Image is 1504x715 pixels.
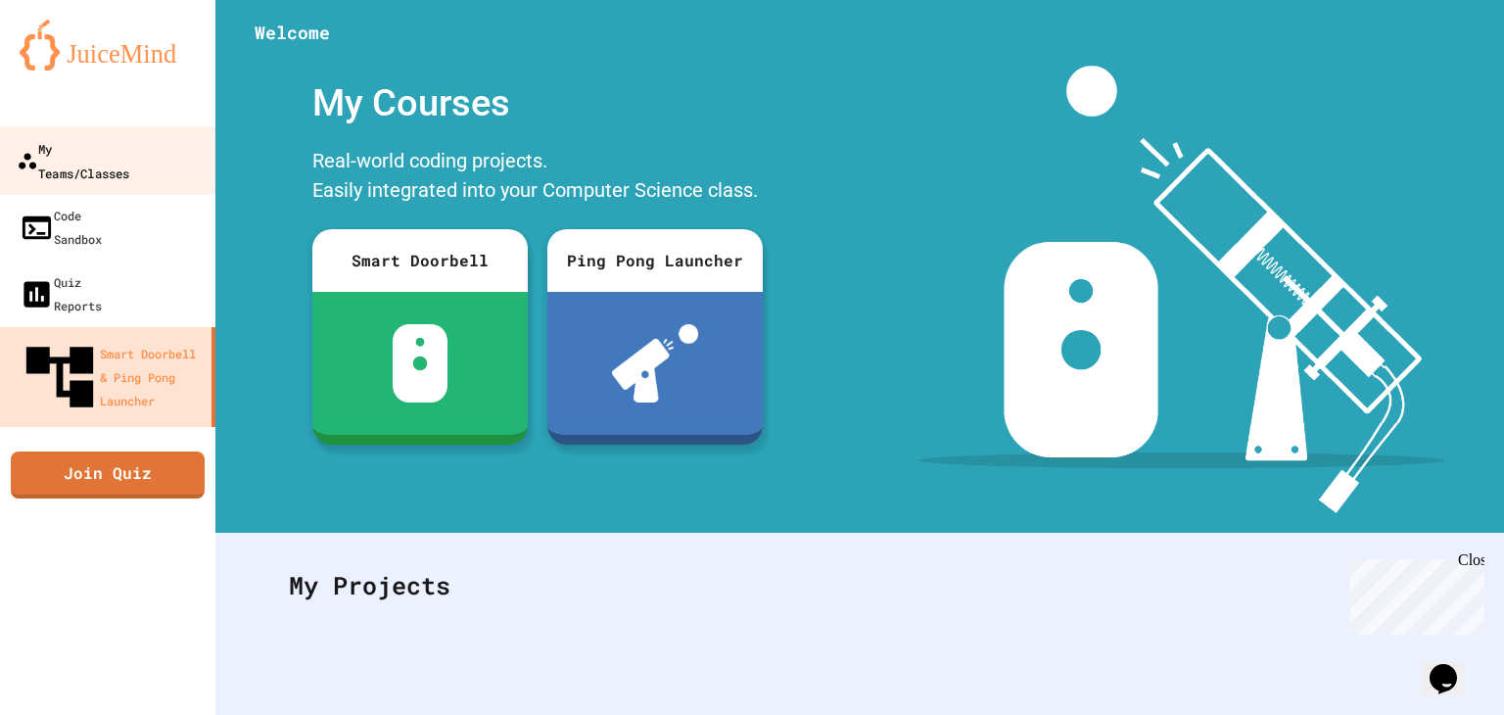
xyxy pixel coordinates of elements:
div: Real-world coding projects. Easily integrated into your Computer Science class. [303,141,773,214]
iframe: chat widget [1422,637,1484,695]
div: Ping Pong Launcher [547,229,763,292]
img: sdb-white.svg [393,324,448,403]
div: My Projects [269,548,1450,624]
div: My Teams/Classes [17,136,129,184]
div: Smart Doorbell & Ping Pong Launcher [20,337,204,417]
img: ppl-with-ball.png [612,324,699,403]
img: banner-image-my-projects.png [919,66,1444,513]
div: Chat with us now!Close [8,8,135,124]
iframe: chat widget [1341,551,1484,635]
a: Join Quiz [11,452,205,499]
div: Smart Doorbell [312,229,528,292]
div: My Courses [303,66,773,141]
img: logo-orange.svg [20,20,196,71]
div: Quiz Reports [20,270,102,317]
div: Code Sandbox [20,204,102,251]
